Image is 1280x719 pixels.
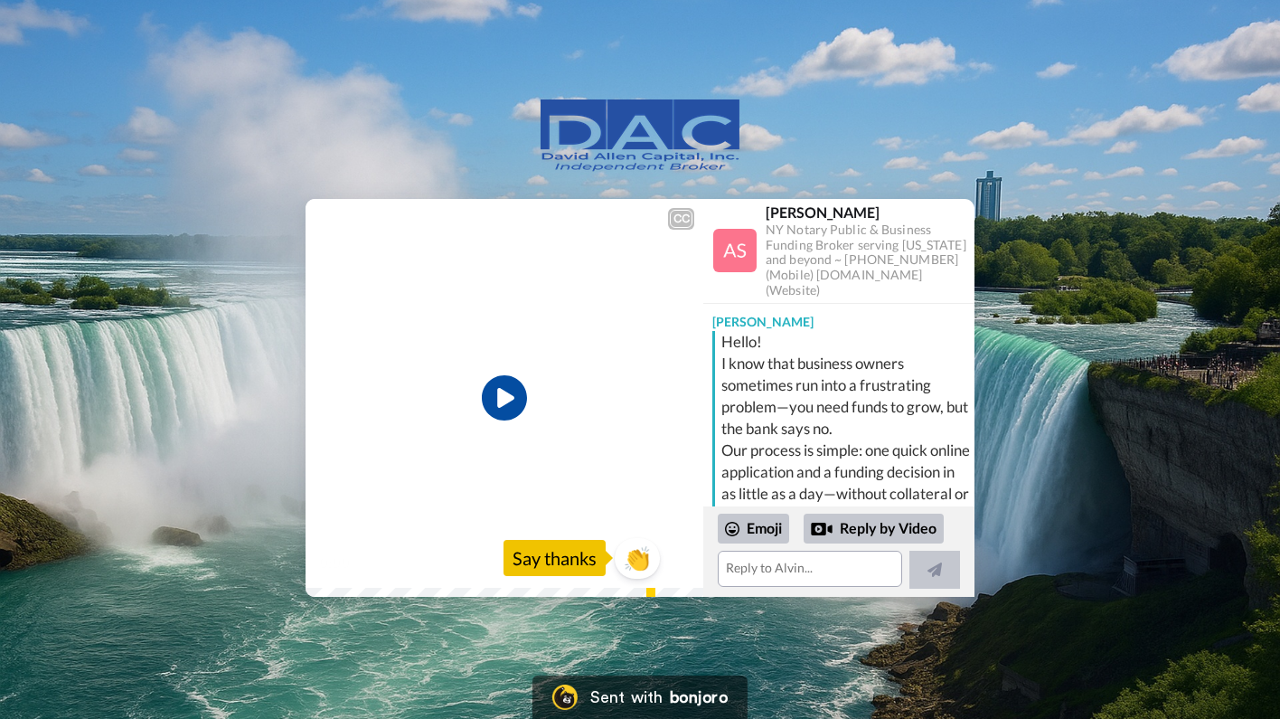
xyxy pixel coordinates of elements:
[353,552,360,573] span: /
[670,210,692,228] div: CC
[766,222,974,298] div: NY Notary Public & Business Funding Broker serving [US_STATE] and beyond ~ [PHONE_NUMBER] (Mobile...
[669,553,687,572] img: Full screen
[766,203,974,221] div: [PERSON_NAME]
[718,514,789,543] div: Emoji
[363,552,395,573] span: 0:56
[811,518,833,540] div: Reply by Video
[318,552,350,573] span: 0:00
[615,544,660,572] span: 👏
[703,304,974,331] div: [PERSON_NAME]
[541,99,739,172] img: logo
[804,514,944,544] div: Reply by Video
[713,229,757,272] img: Profile Image
[721,331,970,548] div: Hello! I know that business owners sometimes run into a frustrating problem—you need funds to gro...
[504,540,606,576] div: Say thanks
[615,538,660,579] button: 👏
